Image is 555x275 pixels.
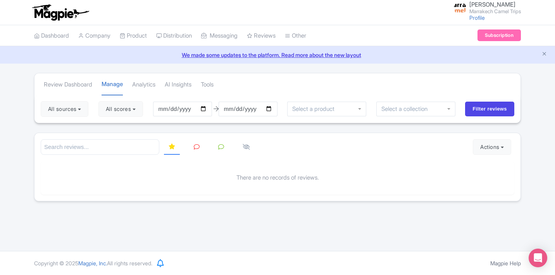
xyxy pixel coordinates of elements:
a: Distribution [156,25,192,47]
a: Analytics [132,74,155,95]
a: Messaging [201,25,238,47]
a: We made some updates to the platform. Read more about the new layout [5,51,550,59]
input: Select a product [292,106,339,112]
a: Reviews [247,25,276,47]
a: Magpie Help [490,260,521,266]
span: Magpie, Inc. [78,260,107,266]
a: [PERSON_NAME] Marrakech Camel Trips [449,2,521,14]
input: Filter reviews [465,102,514,116]
img: logo-ab69f6fb50320c5b225c76a69d11143b.png [30,4,90,21]
input: Select a collection [381,106,433,112]
input: Search reviews... [41,139,159,155]
a: Subscription [477,29,521,41]
a: Review Dashboard [44,74,92,95]
a: Profile [469,14,485,21]
button: Close announcement [541,50,547,59]
button: All sources [41,101,88,117]
button: All scores [98,101,143,117]
a: Dashboard [34,25,69,47]
button: Actions [473,139,511,155]
div: There are no records of reviews. [41,161,514,195]
a: AI Insights [165,74,191,95]
span: [PERSON_NAME] [469,1,515,8]
img: skpecjwo0uind1udobp4.png [454,2,466,14]
a: Company [78,25,110,47]
a: Manage [102,74,123,96]
a: Tools [201,74,214,95]
div: Open Intercom Messenger [529,249,547,267]
div: Copyright © 2025 All rights reserved. [29,259,157,267]
a: Other [285,25,306,47]
small: Marrakech Camel Trips [469,9,521,14]
a: Product [120,25,147,47]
